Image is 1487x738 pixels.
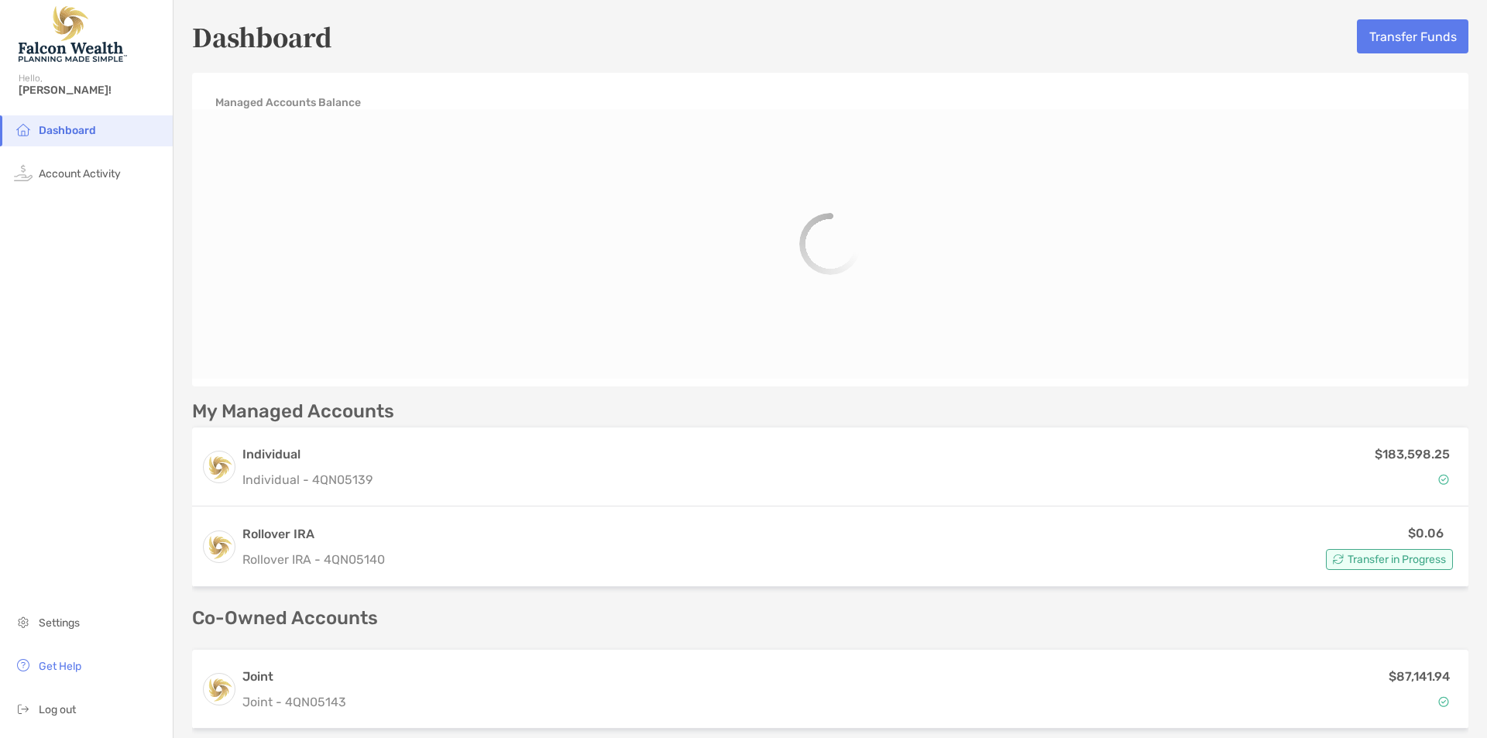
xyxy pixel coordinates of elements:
[39,616,80,630] span: Settings
[242,470,373,489] p: Individual - 4QN05139
[19,6,127,62] img: Falcon Wealth Planning Logo
[1333,554,1344,565] img: Account Status icon
[39,167,121,180] span: Account Activity
[1357,19,1468,53] button: Transfer Funds
[14,613,33,631] img: settings icon
[242,692,346,712] p: Joint - 4QN05143
[192,402,394,421] p: My Managed Accounts
[14,699,33,718] img: logout icon
[242,445,373,464] h3: Individual
[14,656,33,674] img: get-help icon
[1438,474,1449,485] img: Account Status icon
[39,660,81,673] span: Get Help
[39,703,76,716] span: Log out
[204,674,235,705] img: logo account
[242,668,346,686] h3: Joint
[14,163,33,182] img: activity icon
[192,609,1468,628] p: Co-Owned Accounts
[19,84,163,97] span: [PERSON_NAME]!
[192,19,332,54] h5: Dashboard
[1438,696,1449,707] img: Account Status icon
[242,550,1152,569] p: Rollover IRA - 4QN05140
[1389,667,1450,686] p: $87,141.94
[1348,555,1446,564] span: Transfer in Progress
[242,525,1152,544] h3: Rollover IRA
[39,124,96,137] span: Dashboard
[215,96,361,109] h4: Managed Accounts Balance
[204,451,235,482] img: logo account
[1408,523,1444,543] p: $0.06
[14,120,33,139] img: household icon
[1375,445,1450,464] p: $183,598.25
[204,531,235,562] img: logo account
